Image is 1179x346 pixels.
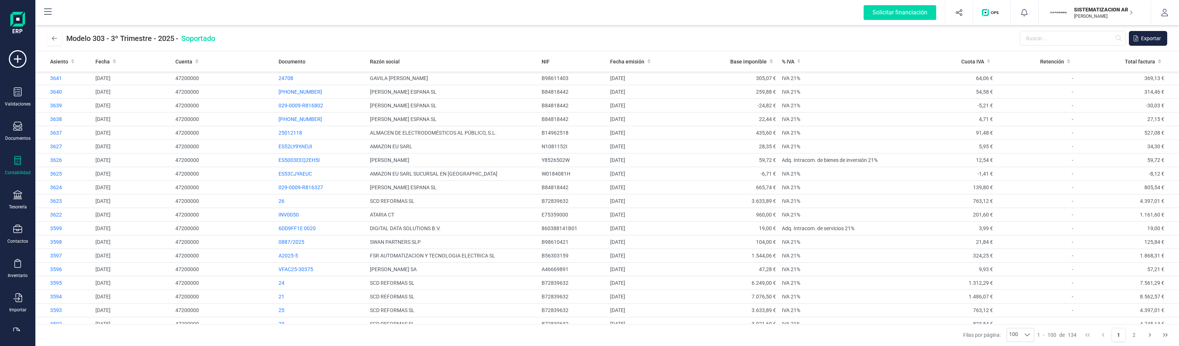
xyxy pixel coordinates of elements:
[370,58,400,65] span: Razón social
[607,72,687,85] td: [DATE]
[172,290,275,304] td: 47200000
[92,181,172,194] td: [DATE]
[172,99,275,113] td: 47200000
[367,317,539,331] td: SCD REFORMAS SL
[50,307,62,313] span: 3593
[92,85,172,99] td: [DATE]
[864,5,936,20] div: Solicitar financiación
[607,140,687,153] td: [DATE]
[50,198,62,204] span: 3623
[1040,58,1064,65] span: Retención
[1037,331,1040,339] span: 1
[1076,263,1179,276] td: 57,21 €
[687,249,779,263] td: 1.544,06 €
[996,113,1076,126] td: -
[1076,235,1179,249] td: 125,84 €
[1141,35,1161,42] span: Exportar
[172,317,275,331] td: 47200000
[367,263,539,276] td: [PERSON_NAME] SA
[1076,126,1179,140] td: 527,08 €
[92,194,172,208] td: [DATE]
[279,307,284,313] span: 25
[996,263,1076,276] td: -
[779,304,905,317] td: IVA 21%
[607,99,687,113] td: [DATE]
[779,181,905,194] td: IVA 21%
[687,208,779,222] td: 960,00 €
[172,140,275,153] td: 47200000
[172,304,275,317] td: 47200000
[92,208,172,222] td: [DATE]
[1020,31,1126,46] input: Buscar...
[607,208,687,222] td: [DATE]
[367,276,539,290] td: SCD REFORMAS SL
[996,208,1076,222] td: -
[10,12,25,35] img: Logo Finanedi
[66,33,174,44] span: Modelo 303 - 3º Trimestre - 2025
[172,194,275,208] td: 47200000
[8,273,28,278] div: Inventario
[996,72,1076,85] td: -
[779,167,905,181] td: IVA 21%
[607,167,687,181] td: [DATE]
[1076,72,1179,85] td: 369,13 €
[367,85,539,99] td: [PERSON_NAME] ESPANA SL
[779,194,905,208] td: IVA 21%
[779,317,905,331] td: IVA 21%
[279,198,284,204] span: 26
[905,181,996,194] td: 139,80 €
[539,167,607,181] td: W0184081H
[905,249,996,263] td: 324,25 €
[279,225,316,231] span: 6DD9FF1E 0020
[779,72,905,85] td: IVA 21%
[779,85,905,99] td: IVA 21%
[905,126,996,140] td: 91,48 €
[50,212,62,218] span: 3622
[367,99,539,113] td: [PERSON_NAME] ESPANA SL
[607,290,687,304] td: [DATE]
[50,58,68,65] span: Asiento
[607,126,687,140] td: [DATE]
[607,153,687,167] td: [DATE]
[779,208,905,222] td: IVA 21%
[1112,328,1126,342] button: Page 1
[1076,276,1179,290] td: 7.561,29 €
[1068,331,1077,339] span: 134
[996,99,1076,113] td: -
[367,304,539,317] td: SCD REFORMAS SL
[279,212,299,218] span: INV0050
[539,317,607,331] td: B72839632
[905,85,996,99] td: 54,58 €
[279,239,304,245] span: 0887/2025
[539,153,607,167] td: Y8526502W
[279,321,284,327] span: 23
[279,130,302,136] span: 25012118
[539,290,607,304] td: B72839632
[779,126,905,140] td: IVA 21%
[996,222,1076,235] td: -
[687,126,779,140] td: 435,60 €
[95,58,110,65] span: Fecha
[905,140,996,153] td: 5,95 €
[779,99,905,113] td: IVA 21%
[172,113,275,126] td: 47200000
[92,99,172,113] td: [DATE]
[996,317,1076,331] td: -
[92,235,172,249] td: [DATE]
[92,304,172,317] td: [DATE]
[50,89,62,95] span: 3640
[92,72,172,85] td: [DATE]
[996,290,1076,304] td: -
[539,208,607,222] td: E75359000
[1007,328,1020,342] span: 100
[607,113,687,126] td: [DATE]
[539,222,607,235] td: 860388141B01
[1096,328,1110,342] button: Previous Page
[50,294,62,300] span: 3594
[996,85,1076,99] td: -
[1076,208,1179,222] td: 1.161,60 €
[996,235,1076,249] td: -
[92,249,172,263] td: [DATE]
[172,222,275,235] td: 47200000
[1059,331,1065,339] span: de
